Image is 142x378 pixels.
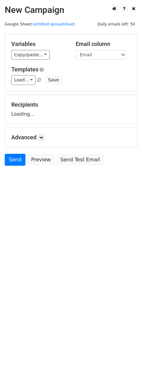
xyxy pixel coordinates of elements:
a: Send Test Email [56,154,104,166]
h5: Advanced [11,134,131,141]
h2: New Campaign [5,5,137,15]
div: Loading... [11,101,131,118]
small: Google Sheet: [5,22,75,26]
h5: Variables [11,41,66,47]
a: Daily emails left: 50 [95,22,137,26]
a: Preview [27,154,55,166]
a: Send [5,154,25,166]
a: Copy/paste... [11,50,50,60]
button: Save [45,75,62,85]
a: Untitled spreadsheet [33,22,75,26]
a: Templates [11,66,38,73]
span: Daily emails left: 50 [95,21,137,28]
h5: Email column [76,41,131,47]
a: Load... [11,75,35,85]
h5: Recipients [11,101,131,108]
